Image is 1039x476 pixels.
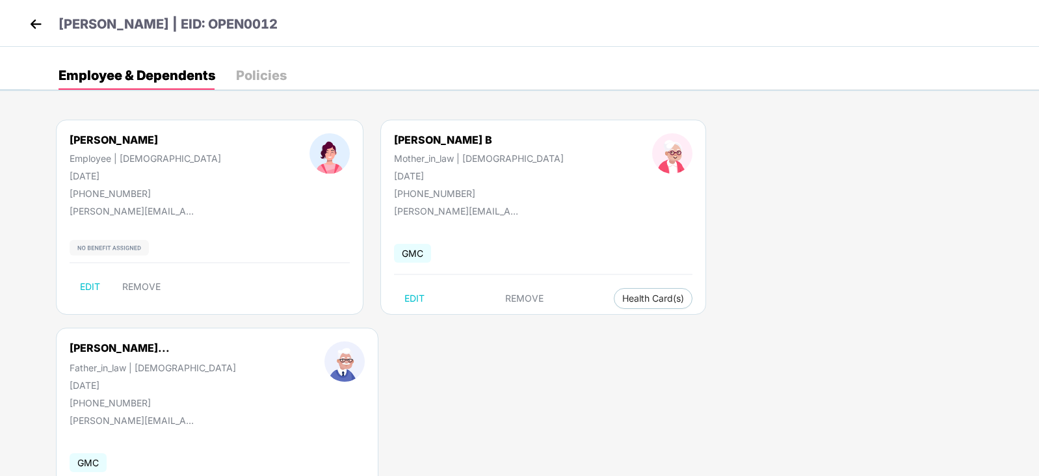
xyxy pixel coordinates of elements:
[70,341,170,354] div: [PERSON_NAME]...
[122,282,161,292] span: REMOVE
[70,276,111,297] button: EDIT
[70,205,200,217] div: [PERSON_NAME][EMAIL_ADDRESS][DOMAIN_NAME]
[394,205,524,217] div: [PERSON_NAME][EMAIL_ADDRESS][DOMAIN_NAME]
[70,240,149,256] img: svg+xml;base64,PHN2ZyB4bWxucz0iaHR0cDovL3d3dy53My5vcmcvMjAwMC9zdmciIHdpZHRoPSIxMjIiIGhlaWdodD0iMj...
[394,170,564,181] div: [DATE]
[59,14,278,34] p: [PERSON_NAME] | EID: OPEN0012
[70,380,236,391] div: [DATE]
[309,133,350,174] img: profileImage
[394,153,564,164] div: Mother_in_law | [DEMOGRAPHIC_DATA]
[394,188,564,199] div: [PHONE_NUMBER]
[495,288,554,309] button: REMOVE
[70,170,221,181] div: [DATE]
[614,288,692,309] button: Health Card(s)
[70,153,221,164] div: Employee | [DEMOGRAPHIC_DATA]
[324,341,365,382] img: profileImage
[80,282,100,292] span: EDIT
[394,288,435,309] button: EDIT
[394,244,431,263] span: GMC
[70,133,221,146] div: [PERSON_NAME]
[404,293,425,304] span: EDIT
[652,133,692,174] img: profileImage
[59,69,215,82] div: Employee & Dependents
[112,276,171,297] button: REMOVE
[70,415,200,426] div: [PERSON_NAME][EMAIL_ADDRESS][DOMAIN_NAME]
[70,397,236,408] div: [PHONE_NUMBER]
[394,133,564,146] div: [PERSON_NAME] B
[622,295,684,302] span: Health Card(s)
[26,14,46,34] img: back
[236,69,287,82] div: Policies
[70,362,236,373] div: Father_in_law | [DEMOGRAPHIC_DATA]
[505,293,544,304] span: REMOVE
[70,453,107,472] span: GMC
[70,188,221,199] div: [PHONE_NUMBER]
